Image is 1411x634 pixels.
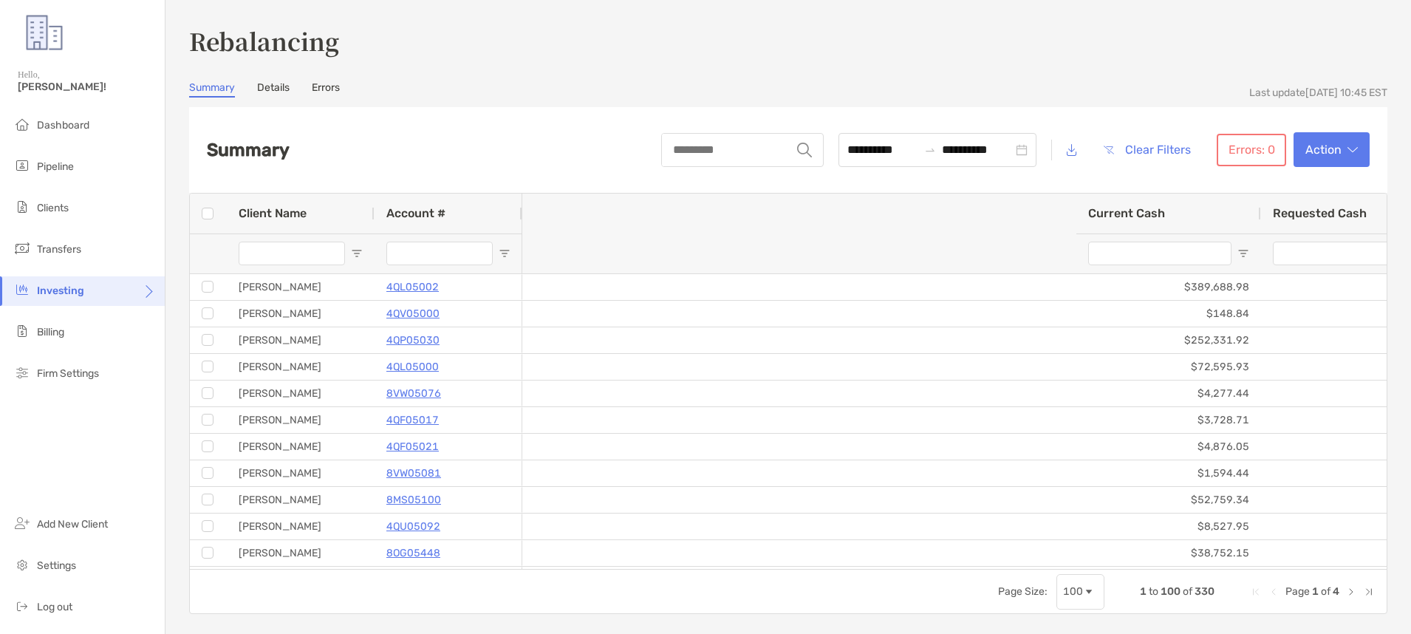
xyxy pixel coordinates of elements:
span: 330 [1195,585,1214,598]
span: Transfers [37,243,81,256]
img: billing icon [13,322,31,340]
a: 4QV05000 [386,304,440,323]
span: 1 [1312,585,1319,598]
div: [PERSON_NAME] [227,487,375,513]
div: $389,688.98 [1076,274,1261,300]
a: 4QF05021 [386,437,439,456]
div: [PERSON_NAME] [227,460,375,486]
img: investing icon [13,281,31,299]
img: settings icon [13,556,31,573]
button: Clear Filters [1092,134,1202,166]
div: Next Page [1345,586,1357,598]
div: $4,277.44 [1076,381,1261,406]
span: swap-right [924,144,936,156]
span: 100 [1161,585,1181,598]
div: Page Size [1056,574,1104,610]
div: [PERSON_NAME] [227,274,375,300]
a: 4QF05017 [386,411,439,429]
span: Investing [37,284,84,297]
div: Page Size: [998,585,1048,598]
h3: Rebalancing [189,24,1387,58]
span: 1 [1140,585,1147,598]
img: arrow [1347,146,1358,154]
a: 8OG05448 [386,544,440,562]
a: 4QL05002 [386,278,439,296]
div: [PERSON_NAME] [227,381,375,406]
span: [PERSON_NAME]! [18,81,156,93]
img: clients icon [13,198,31,216]
img: add_new_client icon [13,514,31,532]
a: Summary [189,81,235,98]
button: Open Filter Menu [351,248,363,259]
div: $52,759.34 [1076,487,1261,513]
span: Pipeline [37,160,74,173]
img: input icon [797,143,812,157]
span: Firm Settings [37,367,99,380]
div: [PERSON_NAME] [227,327,375,353]
div: [PERSON_NAME] [227,567,375,593]
button: Open Filter Menu [1237,248,1249,259]
span: Page [1285,585,1310,598]
span: of [1321,585,1330,598]
span: Billing [37,326,64,338]
a: 8MS05100 [386,491,441,509]
input: Account # Filter Input [386,242,493,265]
div: Last Page [1363,586,1375,598]
button: Errors: 0 [1217,134,1286,166]
span: Settings [37,559,76,572]
a: Details [257,81,290,98]
img: transfers icon [13,239,31,257]
div: [PERSON_NAME] [227,514,375,539]
span: Add New Client [37,518,108,531]
img: dashboard icon [13,115,31,133]
div: [PERSON_NAME] [227,301,375,327]
span: Log out [37,601,72,613]
span: to [1149,585,1158,598]
img: button icon [1104,146,1114,154]
div: $38,752.15 [1076,540,1261,566]
span: Dashboard [37,119,89,132]
a: 8VW05081 [386,464,441,483]
div: $72,595.93 [1076,354,1261,380]
div: $252,331.92 [1076,327,1261,353]
h2: Summary [207,140,290,160]
div: [PERSON_NAME] [227,354,375,380]
img: firm-settings icon [13,364,31,381]
div: First Page [1250,586,1262,598]
div: $3,728.71 [1076,407,1261,433]
button: Open Filter Menu [499,248,510,259]
img: pipeline icon [13,157,31,174]
div: $8,527.95 [1076,514,1261,539]
div: Last update [DATE] 10:45 EST [1249,86,1387,99]
div: [PERSON_NAME] [227,407,375,433]
span: 4 [1333,585,1339,598]
input: Current Cash Filter Input [1088,242,1231,265]
div: $148.84 [1076,301,1261,327]
span: to [924,144,936,156]
span: Client Name [239,206,307,220]
a: 4QP05030 [386,331,440,350]
span: Current Cash [1088,206,1165,220]
span: Account # [386,206,445,220]
div: $4,876.05 [1076,434,1261,460]
a: 4QU05092 [386,517,440,536]
div: [PERSON_NAME] [227,540,375,566]
input: Client Name Filter Input [239,242,345,265]
a: Errors [312,81,340,98]
span: Clients [37,202,69,214]
img: logout icon [13,597,31,615]
div: [PERSON_NAME] [227,434,375,460]
a: 8VW05076 [386,384,441,403]
a: 4QL05000 [386,358,439,376]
